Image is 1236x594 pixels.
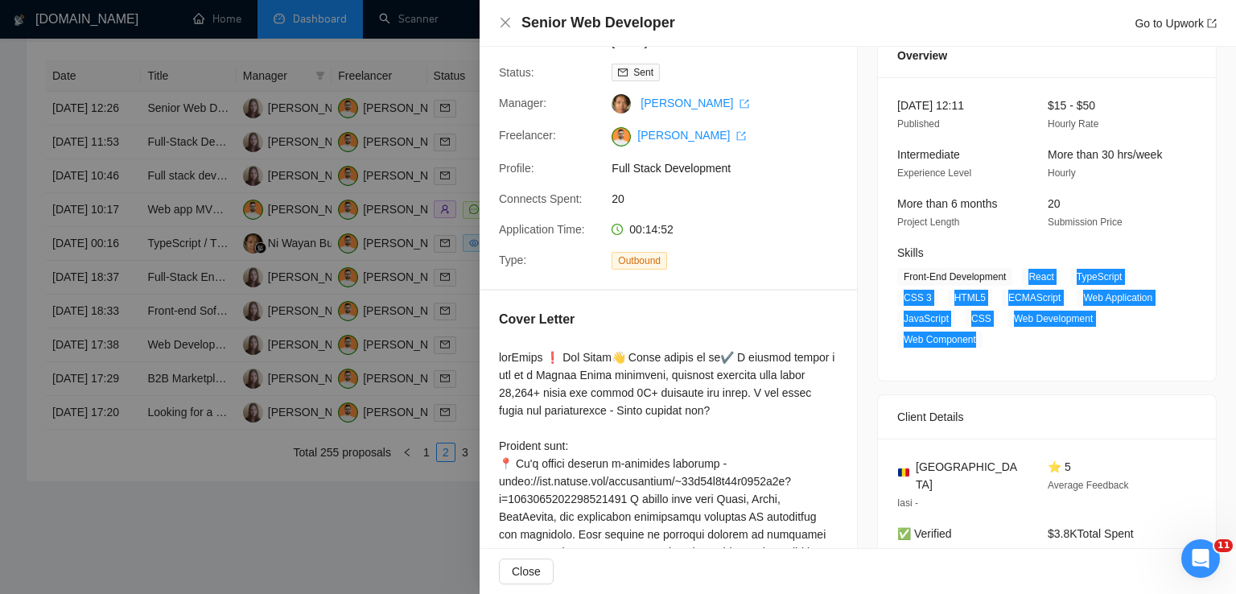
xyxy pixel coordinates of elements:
span: HTML5 [948,289,992,307]
span: Hourly [1048,167,1076,179]
span: Web Application [1077,289,1159,307]
span: Web Component [897,331,983,349]
span: Average Feedback [1048,480,1129,491]
h5: Cover Letter [499,310,575,329]
iframe: Intercom live chat [1181,539,1220,578]
span: mail [618,68,628,77]
span: ✅ Verified [897,527,952,540]
span: React [1022,268,1060,286]
span: Submission Price [1048,217,1123,228]
span: JavaScript [897,310,955,328]
span: 20 [1048,197,1061,210]
span: Profile: [499,162,534,175]
a: Go to Upworkexport [1135,17,1217,30]
span: [DATE] 12:11 [897,99,964,112]
span: CSS [965,310,998,328]
span: Application Time: [499,223,585,236]
span: Hourly Rate [1048,118,1098,130]
span: export [736,131,746,141]
a: [PERSON_NAME] export [641,97,749,109]
span: Status: [499,66,534,79]
span: 20 [612,190,853,208]
span: Sent [633,67,653,78]
a: [PERSON_NAME] export [637,129,746,142]
span: 12 Hires, 14 Active [1048,547,1128,558]
span: Experience Level [897,167,971,179]
span: clock-circle [612,224,623,235]
span: Skills [897,246,924,259]
span: Intermediate [897,148,960,161]
img: 🇷🇴 [898,467,909,478]
span: 11 [1214,539,1233,552]
span: ⭐ 5 [1048,460,1071,473]
span: Full Stack Development [612,159,853,177]
button: Close [499,16,512,30]
span: More than 30 hrs/week [1048,148,1162,161]
span: 00:14:52 [629,223,674,236]
span: close [499,16,512,29]
img: c1NLmzrk-0pBZjOo1nLSJnOz0itNHKTdmMHAt8VIsLFzaWqqsJDJtcFyV3OYvrqgu3 [612,127,631,146]
span: Iasi - [897,497,918,509]
span: More than 6 months [897,197,998,210]
span: Outbound [612,252,667,270]
span: Close [512,563,541,580]
span: Published [897,118,940,130]
h4: Senior Web Developer [521,13,675,33]
span: [GEOGRAPHIC_DATA] [916,458,1022,493]
span: ECMAScript [1002,289,1067,307]
span: Payment Verification [897,547,985,558]
span: Freelancer: [499,129,556,142]
span: Connects Spent: [499,192,583,205]
div: Client Details [897,395,1197,439]
span: $3.8K Total Spent [1048,527,1134,540]
span: Type: [499,254,526,266]
span: TypeScript [1070,268,1129,286]
span: Manager: [499,97,546,109]
span: $15 - $50 [1048,99,1095,112]
button: Close [499,559,554,584]
span: Web Development [1007,310,1100,328]
span: export [740,99,749,109]
span: Front-End Development [897,268,1012,286]
span: Project Length [897,217,959,228]
span: export [1207,19,1217,28]
span: Overview [897,47,947,64]
span: CSS 3 [897,289,938,307]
